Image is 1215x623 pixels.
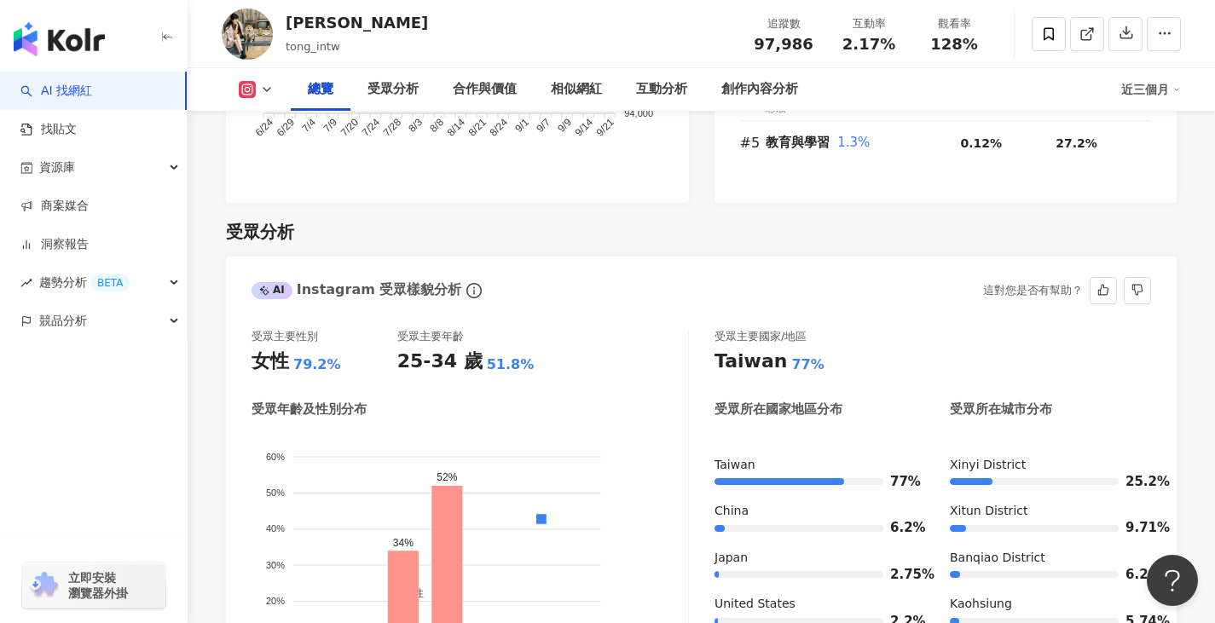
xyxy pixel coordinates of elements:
[252,401,367,418] div: 受眾年齡及性別分布
[360,116,383,139] tspan: 7/24
[266,559,285,569] tspan: 30%
[286,12,428,33] div: [PERSON_NAME]
[1147,555,1198,606] iframe: Help Scout Beacon - Open
[453,79,517,100] div: 合作與價值
[715,349,787,375] div: Taiwan
[751,15,816,32] div: 追蹤數
[27,572,61,599] img: chrome extension
[1131,284,1143,296] span: dislike
[551,79,602,100] div: 相似網紅
[1125,568,1151,581] span: 6.29%
[14,22,105,56] img: logo
[90,274,130,291] div: BETA
[922,15,986,32] div: 觀看率
[252,349,289,375] div: 女性
[20,236,89,253] a: 洞察報告
[464,280,484,301] span: info-circle
[715,596,916,613] div: United States
[950,401,1052,418] div: 受眾所在城市分布
[983,278,1083,303] div: 這對您是否有幫助？
[715,401,842,418] div: 受眾所在國家地區分布
[252,329,318,344] div: 受眾主要性別
[715,503,916,520] div: China
[1125,522,1151,534] span: 9.71%
[466,116,489,139] tspan: 8/21
[594,116,617,139] tspan: 9/21
[20,277,32,289] span: rise
[890,476,916,488] span: 77%
[754,35,813,53] span: 97,986
[299,116,318,135] tspan: 7/4
[397,349,483,375] div: 25-34 歲
[445,116,468,139] tspan: 8/14
[266,451,285,461] tspan: 60%
[321,116,339,135] tspan: 7/9
[740,132,766,153] div: #5
[950,550,1151,567] div: Banqiao District
[252,282,292,299] div: AI
[555,116,574,135] tspan: 9/9
[950,503,1151,520] div: Xitun District
[636,79,687,100] div: 互動分析
[721,79,798,100] div: 創作內容分析
[266,487,285,498] tspan: 50%
[39,263,130,302] span: 趨勢分析
[397,329,464,344] div: 受眾主要年齡
[487,355,535,374] div: 51.8%
[406,116,425,135] tspan: 8/3
[68,570,128,601] span: 立即安裝 瀏覽器外掛
[488,116,511,139] tspan: 8/24
[222,9,273,60] img: KOL Avatar
[715,329,807,344] div: 受眾主要國家/地區
[930,36,978,53] span: 128%
[534,116,553,135] tspan: 9/7
[20,198,89,215] a: 商案媒合
[266,523,285,534] tspan: 40%
[715,550,916,567] div: Japan
[20,83,92,100] a: searchAI 找網紅
[39,302,87,340] span: 競品分析
[842,36,895,53] span: 2.17%
[275,116,298,139] tspan: 6/29
[367,79,419,100] div: 受眾分析
[715,457,916,474] div: Taiwan
[293,355,341,374] div: 79.2%
[381,116,404,139] tspan: 7/28
[624,107,653,118] tspan: 94,000
[253,116,276,139] tspan: 6/24
[950,596,1151,613] div: Kaohsiung
[1056,136,1097,150] span: 27.2%
[766,135,830,150] span: 教育與學習
[39,148,75,187] span: 資源庫
[252,280,461,299] div: Instagram 受眾樣貌分析
[960,136,1002,150] span: 0.12%
[226,220,294,244] div: 受眾分析
[266,596,285,606] tspan: 20%
[1121,76,1181,103] div: 近三個月
[837,135,870,150] span: 1.3%
[890,568,916,581] span: 2.75%
[512,116,531,135] tspan: 9/1
[308,79,333,100] div: 總覽
[427,116,446,135] tspan: 8/8
[338,116,362,139] tspan: 7/20
[791,355,824,374] div: 77%
[890,522,916,534] span: 6.2%
[573,116,596,139] tspan: 9/14
[1097,284,1109,296] span: like
[20,121,77,138] a: 找貼文
[836,15,901,32] div: 互動率
[950,457,1151,474] div: Xinyi District
[286,40,340,53] span: tong_intw
[22,562,165,609] a: chrome extension立即安裝 瀏覽器外掛
[1125,476,1151,488] span: 25.2%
